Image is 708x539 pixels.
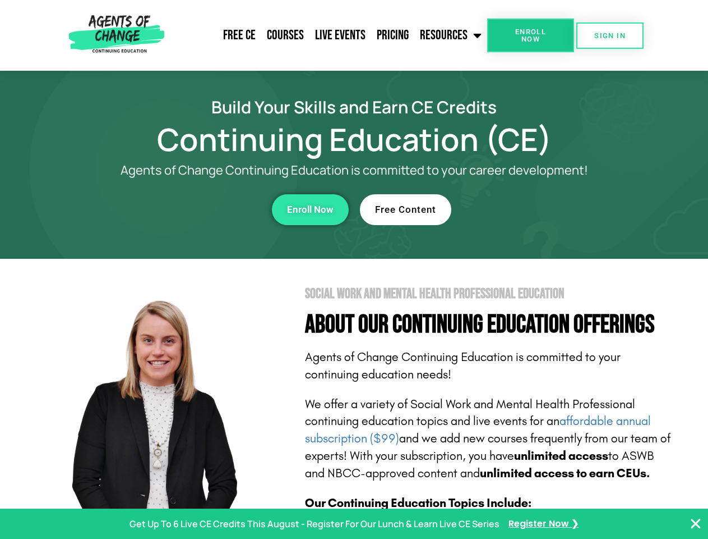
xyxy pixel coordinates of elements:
[371,21,414,49] a: Pricing
[261,21,309,49] a: Courses
[169,21,487,49] nav: Menu
[508,516,579,532] a: Register Now ❯
[305,496,531,510] b: Our Continuing Education Topics Include:
[594,32,626,39] span: SIGN IN
[360,194,451,225] a: Free Content
[689,517,702,531] button: Close Banner
[480,466,650,481] b: unlimited access to earn CEUs.
[218,21,261,49] a: Free CE
[309,21,371,49] a: Live Events
[505,28,556,43] span: Enroll Now
[35,126,674,152] h1: Continuing Education (CE)
[414,21,487,49] a: Resources
[305,350,621,382] span: Agents of Change Continuing Education is committed to your continuing education needs!
[35,99,674,115] h2: Build Your Skills and Earn CE Credits
[514,449,608,463] b: unlimited access
[375,205,436,214] span: Free Content
[272,194,349,225] a: Enroll Now
[129,516,499,532] p: Get Up To 6 Live CE Credits This August - Register For Our Lunch & Learn Live CE Series
[305,312,674,337] h4: About Our Continuing Education Offerings
[287,205,334,214] span: Enroll Now
[305,396,674,482] p: We offer a variety of Social Work and Mental Health Professional continuing education topics and ...
[576,22,644,49] a: SIGN IN
[305,287,674,301] h2: Social Work and Mental Health Professional Education
[80,163,629,177] p: Agents of Change Continuing Education is committed to your career development!
[487,19,574,52] a: Enroll Now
